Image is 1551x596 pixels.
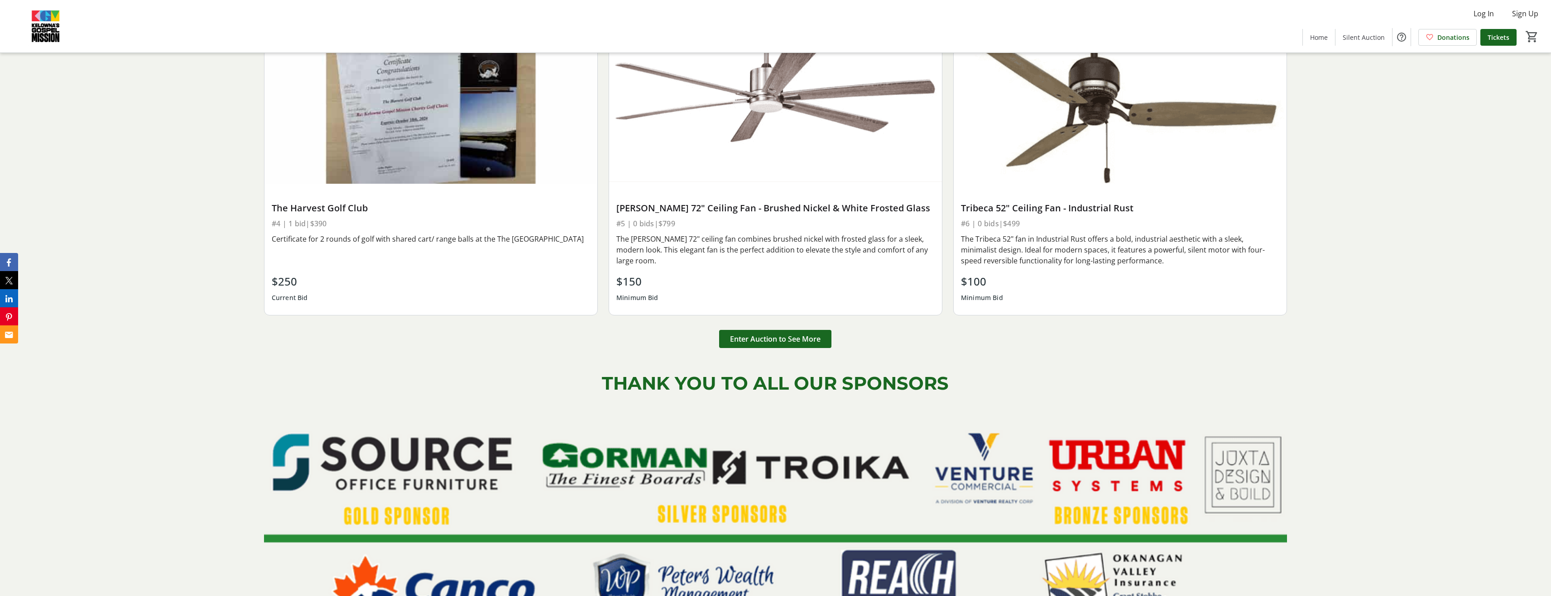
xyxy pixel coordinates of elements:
div: $100 [961,273,1003,290]
div: Certificate for 2 rounds of golf with shared cart/ range balls at the The [GEOGRAPHIC_DATA] [272,234,590,244]
span: Enter Auction to See More [730,334,821,344]
div: #4 | 1 bid | $390 [272,217,590,230]
span: Donations [1437,33,1469,42]
div: Minimum Bid [961,290,1003,306]
button: Log In [1466,6,1501,21]
a: Home [1303,29,1335,46]
span: Tickets [1488,33,1509,42]
a: Silent Auction [1335,29,1392,46]
button: Cart [1524,29,1540,45]
div: The [PERSON_NAME] 72" ceiling fan combines brushed nickel with frosted glass for a sleek, modern ... [616,234,935,266]
span: Sign Up [1512,8,1538,19]
img: Kelowna's Gospel Mission's Logo [5,4,86,49]
a: Tickets [1480,29,1517,46]
button: Sign Up [1505,6,1546,21]
button: Enter Auction to See More [719,330,831,348]
div: $150 [616,273,658,290]
div: The Harvest Golf Club [272,203,590,214]
div: Tribeca 52" Ceiling Fan - Industrial Rust [961,203,1279,214]
div: #5 | 0 bids | $799 [616,217,935,230]
a: Donations [1418,29,1477,46]
div: [PERSON_NAME] 72" Ceiling Fan - Brushed Nickel & White Frosted Glass [616,203,935,214]
button: Help [1393,28,1411,46]
div: Current Bid [272,290,308,306]
div: The Tribeca 52" fan in Industrial Rust offers a bold, industrial aesthetic with a sleek, minimali... [961,234,1279,266]
span: Log In [1474,8,1494,19]
div: $250 [272,273,308,290]
p: THANK YOU TO ALL OUR SPONSORS [264,370,1287,397]
div: #6 | 0 bids | $499 [961,217,1279,230]
span: Silent Auction [1343,33,1385,42]
div: Minimum Bid [616,290,658,306]
span: Home [1310,33,1328,42]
